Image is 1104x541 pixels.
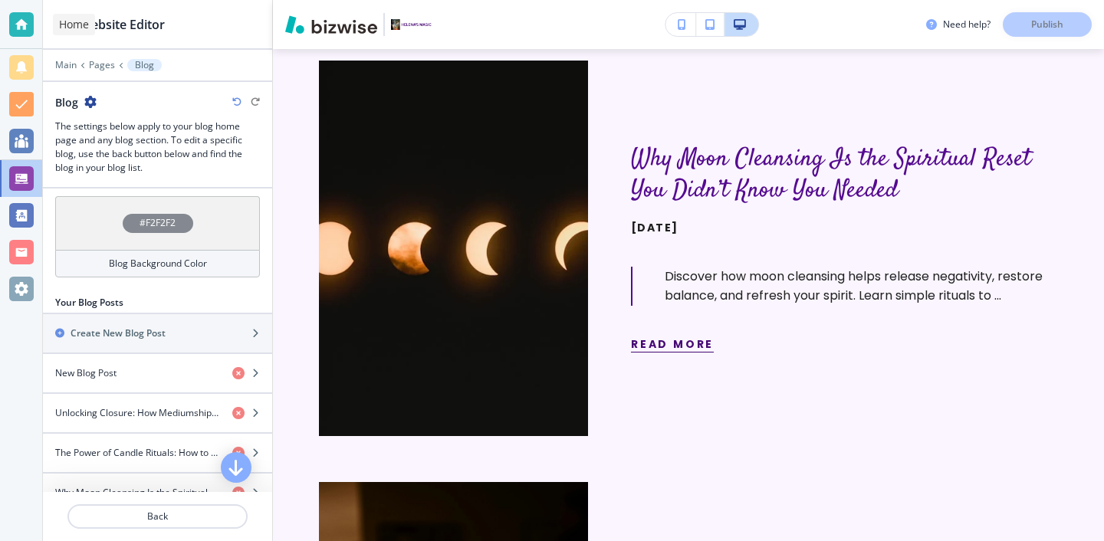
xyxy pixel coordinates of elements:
[67,504,248,529] button: Back
[43,474,272,513] button: Why Moon Cleansing Is the Spiritual Reset You Didn’t Know You Needed
[55,94,78,110] h2: Blog
[43,354,272,394] button: New Blog Post
[285,15,377,34] img: Bizwise Logo
[55,446,220,460] h4: The Power of Candle Rituals: How to Manifest Love, Wealth, and Clarity
[140,216,176,230] h4: #F2F2F2
[943,18,991,31] h3: Need help?
[55,120,260,175] h3: The settings below apply to your blog home page and any blog section. To edit a specific blog, us...
[71,326,166,340] h2: Create New Blog Post
[55,60,77,70] button: Main
[43,434,272,474] button: The Power of Candle Rituals: How to Manifest Love, Wealth, and Clarity
[69,510,246,523] p: Back
[631,144,1058,208] h6: Why Moon Cleansing Is the Spiritual Reset You Didn’t Know You Needed
[319,61,588,436] img: Why Moon Cleansing Is the Spiritual Reset You Didn’t Know You Needed
[55,196,260,277] button: #F2F2F2Blog Background Color
[109,257,207,270] h4: Blog Background Color
[43,394,272,434] button: Unlocking Closure: How Mediumship Helps You Connect with Departed Love
[80,15,165,34] h2: Website Editor
[55,486,220,500] h4: Why Moon Cleansing Is the Spiritual Reset You Didn’t Know You Needed
[59,17,89,32] p: Home
[631,336,714,352] button: Read More
[89,60,115,70] button: Pages
[135,60,154,70] p: Blog
[631,220,1058,236] h6: [DATE]
[43,314,272,352] button: Create New Blog Post
[55,406,220,420] h4: Unlocking Closure: How Mediumship Helps You Connect with Departed Love
[55,366,117,380] h4: New Blog Post
[55,296,123,310] h2: Your Blog Posts
[631,267,1058,306] p: Discover how moon cleansing helps release negativity, restore balance, and refresh your spirit. L...
[391,19,432,30] img: Your Logo
[127,59,162,71] button: Blog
